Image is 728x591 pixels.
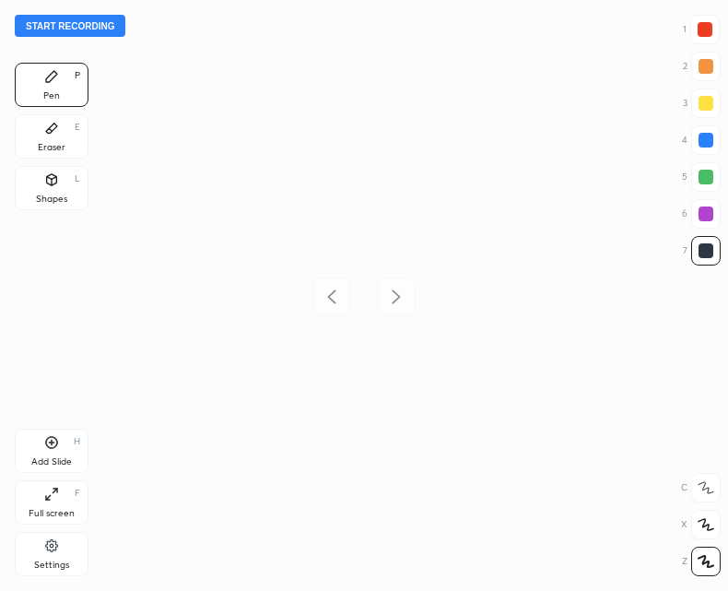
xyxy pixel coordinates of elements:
[75,174,80,183] div: L
[74,437,80,446] div: H
[683,52,721,81] div: 2
[31,457,72,467] div: Add Slide
[683,15,720,44] div: 1
[682,125,721,155] div: 4
[75,71,80,80] div: P
[34,561,69,570] div: Settings
[38,143,65,152] div: Eraser
[683,89,721,118] div: 3
[682,547,721,576] div: Z
[29,509,75,518] div: Full screen
[681,473,721,502] div: C
[682,162,721,192] div: 5
[682,199,721,229] div: 6
[36,195,67,204] div: Shapes
[75,489,80,498] div: F
[681,510,721,539] div: X
[43,91,60,100] div: Pen
[15,15,125,37] button: Start recording
[75,123,80,132] div: E
[683,236,721,266] div: 7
